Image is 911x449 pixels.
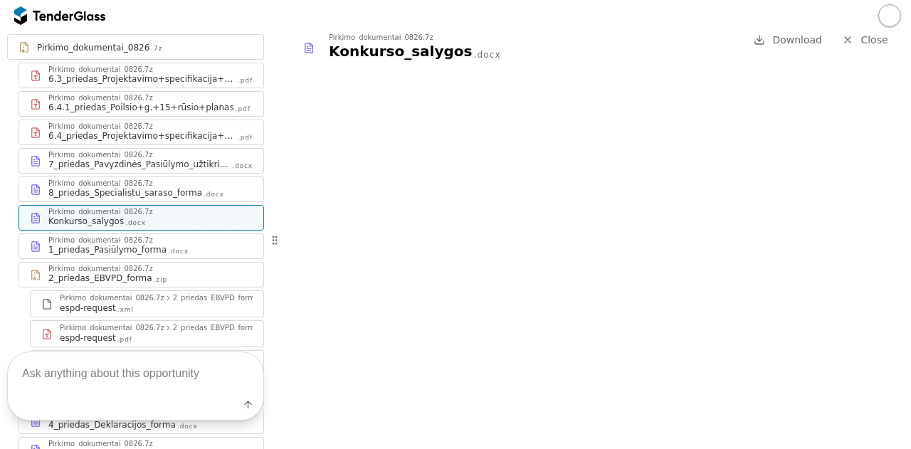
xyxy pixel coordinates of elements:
a: Pirkimo_dokumentai_0826.7z1_priedas_Pasiūlymo_forma.docx [19,233,264,259]
div: 6.4_priedas_Projektavimo+specifikacija+Poilsio+g.+15 [48,130,236,142]
div: .docx [204,190,224,199]
div: 2_priedas_EBVPD_forma [48,273,152,284]
div: Pirkimo_dokumentai_0826.7z [48,66,153,73]
div: Pirkimo_dokumentai_0826 [37,42,149,53]
a: Pirkimo_dokumentai_0826.7zKonkurso_salygos.docx [19,205,264,231]
div: .zip [154,275,167,285]
div: Konkurso_salygos [48,216,124,227]
div: .pdf [236,105,251,114]
div: .docx [473,49,500,61]
div: espd-request [60,302,116,314]
div: Pirkimo_dokumentai_0826.7z [48,265,153,273]
div: .docx [125,218,146,228]
div: .docx [232,162,253,171]
a: Pirkimo_dokumentai_0826.7z6.3_priedas_Projektavimo+specifikacija+Ventos+g.+17.pdf [19,63,264,88]
div: .pdf [238,133,253,142]
div: Pirkimo_dokumentai_0826.7z [48,208,153,216]
div: Pirkimo_dokumentai_0826.7z [48,123,153,130]
div: .7z [151,44,162,53]
div: 7_priedas_Pavyzdinės_Pasiūlymo_užtikrinimų_formos [48,159,231,170]
div: Pirkimo_dokumentai_0826.7z [48,237,153,244]
a: Pirkimo_dokumentai_0826.7z6.4_priedas_Projektavimo+specifikacija+Poilsio+g.+15.pdf [19,120,264,145]
a: Pirkimo_dokumentai_0826.7z [7,34,264,60]
div: Pirkimo_dokumentai_0826.7z [60,295,164,302]
span: Close [860,34,888,46]
div: 1_priedas_Pasiūlymo_forma [48,244,167,255]
div: .docx [168,247,189,256]
div: Pirkimo_dokumentai_0826.7z [48,180,153,187]
span: Download [772,34,822,46]
a: Download [749,31,826,49]
div: 6.3_priedas_Projektavimo+specifikacija+Ventos+g.+17 [48,73,236,85]
div: Pirkimo_dokumentai_0826.7z [48,152,153,159]
div: 2_priedas_EBVPD_forma.zip [173,295,272,302]
a: Pirkimo_dokumentai_0826.7z6.4.1_priedas_Poilsio+g.+15+rūsio+planas.pdf [19,91,264,117]
a: Pirkimo_dokumentai_0826.7z7_priedas_Pavyzdinės_Pasiūlymo_užtikrinimų_formos.docx [19,148,264,174]
a: Pirkimo_dokumentai_0826.7z2_priedas_EBVPD_forma.zipespd-request.pdf [30,320,264,347]
div: 8_priedas_Specialistu_saraso_forma [48,187,202,199]
a: Pirkimo_dokumentai_0826.7z8_priedas_Specialistu_saraso_forma.docx [19,176,264,202]
div: Pirkimo_dokumentai_0826.7z [329,34,433,41]
a: Pirkimo_dokumentai_0826.7z2_priedas_EBVPD_forma.zip [19,262,264,287]
div: Konkurso_salygos [329,41,472,61]
div: 6.4.1_priedas_Poilsio+g.+15+rūsio+planas [48,102,234,113]
a: Close [833,31,897,49]
div: Pirkimo_dokumentai_0826.7z [48,95,153,102]
div: .xml [117,305,134,315]
a: Pirkimo_dokumentai_0826.7z2_priedas_EBVPD_forma.zipespd-request.xml [30,290,264,317]
div: .pdf [238,76,253,85]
